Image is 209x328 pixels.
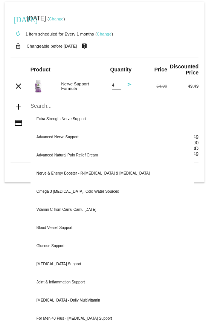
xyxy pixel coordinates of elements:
div: Extra Strength Nerve Support [31,110,194,128]
a: Change [97,32,111,36]
mat-icon: live_help [80,41,89,51]
div: 49.49 [167,84,198,88]
div: Nerve Support Formula [58,82,105,91]
div: [MEDICAL_DATA] Support [31,255,194,273]
div: Glucose Support [31,237,194,255]
div: Advanced Natural Pain Relief Cream [31,146,194,164]
a: Change [49,17,64,21]
small: Changeable before [DATE] [27,44,77,48]
small: ( ) [95,32,113,36]
div: Vitamin C from Camu Camu [DATE] [31,201,194,219]
mat-icon: [DATE] [14,14,23,23]
div: Joint & Inflammation Support [31,273,194,291]
strong: Product [31,67,50,73]
input: Search... [31,103,194,109]
mat-icon: autorenew [14,29,23,39]
strong: Discounted Price [170,63,198,76]
img: Nerve-support-formula-neuropathy-supplement-1.png [31,78,46,93]
div: For Men 40 Plus - [MEDICAL_DATA] Support [31,309,194,328]
mat-icon: add [14,102,23,111]
small: ( ) [47,17,65,21]
div: [MEDICAL_DATA] - Daily MultiVitamin [31,291,194,309]
div: Blood Vessel Support [31,219,194,237]
strong: Price [154,67,167,73]
input: Quantity [112,83,121,88]
mat-icon: clear [14,82,23,91]
div: Omega 3 [MEDICAL_DATA], Cold Water Sourced [31,183,194,201]
strong: Quantity [110,67,132,73]
mat-icon: send [122,82,131,91]
div: Advanced Nerve Support [31,128,194,146]
mat-icon: credit_card [14,118,23,127]
div: Nerve & Energy Booster - R-[MEDICAL_DATA] & [MEDICAL_DATA] [31,164,194,183]
small: 1 item scheduled for Every 1 months [11,32,94,36]
div: 54.99 [136,84,167,88]
mat-icon: lock_open [14,41,23,51]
